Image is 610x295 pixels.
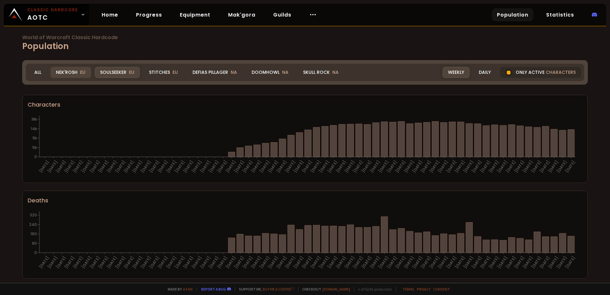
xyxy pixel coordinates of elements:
[165,255,178,270] text: [DATE]
[241,159,254,174] text: [DATE]
[34,250,37,255] tspan: 0
[309,255,322,270] text: [DATE]
[275,159,288,174] text: [DATE]
[454,159,466,174] text: [DATE]
[97,255,110,270] text: [DATE]
[298,287,350,291] span: Checkout
[123,255,135,270] text: [DATE]
[241,255,254,270] text: [DATE]
[223,8,261,21] a: Mak'gora
[403,287,414,291] a: Terms
[80,255,93,270] text: [DATE]
[546,69,576,76] span: characters
[173,69,178,75] span: EU
[298,67,344,78] div: Skull Rock
[462,159,475,174] text: [DATE]
[377,159,390,174] text: [DATE]
[63,159,76,174] text: [DATE]
[235,287,294,291] span: Support me,
[63,255,76,270] text: [DATE]
[454,255,466,270] text: [DATE]
[131,8,167,21] a: Progress
[191,255,203,270] text: [DATE]
[420,159,432,174] text: [DATE]
[165,159,178,174] text: [DATE]
[267,255,279,270] text: [DATE]
[231,69,237,75] span: NA
[28,100,582,109] div: Characters
[267,159,279,174] text: [DATE]
[27,7,78,13] small: Classic Hardcore
[322,287,350,291] a: [DOMAIN_NAME]
[216,255,228,270] text: [DATE]
[471,255,483,270] text: [DATE]
[352,159,364,174] text: [DATE]
[360,159,373,174] text: [DATE]
[505,159,517,174] text: [DATE]
[462,255,475,270] text: [DATE]
[144,67,183,78] div: Stitches
[445,255,457,270] text: [DATE]
[140,159,152,174] text: [DATE]
[114,159,127,174] text: [DATE]
[541,8,579,21] a: Statistics
[335,159,347,174] text: [DATE]
[129,69,134,75] span: EU
[148,159,160,174] text: [DATE]
[97,8,123,21] a: Home
[445,159,457,174] text: [DATE]
[38,159,50,174] text: [DATE]
[318,255,330,270] text: [DATE]
[4,4,89,25] a: Classic HardcoreAOTC
[174,159,186,174] text: [DATE]
[216,159,228,174] text: [DATE]
[34,154,37,159] tspan: 0
[352,255,364,270] text: [DATE]
[148,255,160,270] text: [DATE]
[386,255,398,270] text: [DATE]
[114,255,127,270] text: [DATE]
[46,255,59,270] text: [DATE]
[28,196,582,205] div: Deaths
[22,35,588,40] span: World of Warcraft Classic Hardcode
[433,287,450,291] a: Consent
[164,287,193,291] span: Made by
[157,159,169,174] text: [DATE]
[522,159,534,174] text: [DATE]
[275,255,288,270] text: [DATE]
[284,255,296,270] text: [DATE]
[174,255,186,270] text: [DATE]
[22,35,588,53] h1: Population
[89,255,101,270] text: [DATE]
[140,255,152,270] text: [DATE]
[564,255,576,270] text: [DATE]
[369,255,381,270] text: [DATE]
[284,159,296,174] text: [DATE]
[46,159,59,174] text: [DATE]
[95,67,140,78] div: Soulseeker
[547,159,559,174] text: [DATE]
[191,159,203,174] text: [DATE]
[29,222,37,227] tspan: 240
[31,116,37,122] tspan: 18k
[187,67,242,78] div: Defias Pillager
[443,67,470,78] div: Weekly
[233,255,246,270] text: [DATE]
[80,69,85,75] span: EU
[175,8,215,21] a: Equipment
[201,287,226,291] a: Report a bug
[479,159,491,174] text: [DATE]
[31,126,37,131] tspan: 14k
[72,255,84,270] text: [DATE]
[259,159,271,174] text: [DATE]
[479,255,491,270] text: [DATE]
[488,159,500,174] text: [DATE]
[403,159,415,174] text: [DATE]
[250,255,262,270] text: [DATE]
[27,7,78,22] span: AOTC
[72,159,84,174] text: [DATE]
[199,255,212,270] text: [DATE]
[411,159,424,174] text: [DATE]
[55,255,67,270] text: [DATE]
[259,255,271,270] text: [DATE]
